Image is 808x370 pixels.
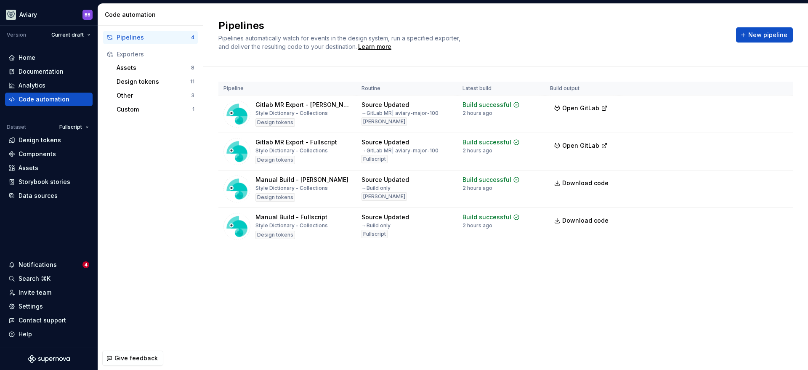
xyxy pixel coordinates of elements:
[356,82,457,96] th: Routine
[82,261,89,268] span: 4
[255,118,295,127] div: Design tokens
[462,138,511,146] div: Build successful
[361,222,391,229] div: → Build only
[192,106,194,113] div: 1
[550,213,614,228] a: Download code
[392,147,394,154] span: |
[51,32,84,38] span: Current draft
[19,302,43,311] div: Settings
[361,213,409,221] div: Source Updated
[102,351,163,366] button: Give feedback
[5,175,93,189] a: Storybook stories
[114,354,158,362] span: Give feedback
[6,10,16,20] img: 256e2c79-9abd-4d59-8978-03feab5a3943.png
[117,33,191,42] div: Pipelines
[255,213,327,221] div: Manual Build - Fullscript
[361,176,409,184] div: Source Updated
[550,143,611,150] a: Open GitLab
[190,78,194,85] div: 11
[56,121,93,133] button: Fullscript
[19,192,58,200] div: Data sources
[550,101,611,116] button: Open GitLab
[255,231,295,239] div: Design tokens
[457,82,545,96] th: Latest build
[19,178,70,186] div: Storybook stories
[113,75,198,88] button: Design tokens11
[255,156,295,164] div: Design tokens
[117,91,191,100] div: Other
[19,95,69,104] div: Code automation
[113,89,198,102] button: Other3
[361,101,409,109] div: Source Updated
[255,176,348,184] div: Manual Build - [PERSON_NAME]
[255,185,328,192] div: Style Dictionary - Collections
[255,222,328,229] div: Style Dictionary - Collections
[5,314,93,327] button: Contact support
[19,316,66,325] div: Contact support
[117,105,192,114] div: Custom
[7,32,26,38] div: Version
[550,176,614,191] a: Download code
[191,92,194,99] div: 3
[361,138,409,146] div: Source Updated
[117,77,190,86] div: Design tokens
[5,161,93,175] a: Assets
[562,216,609,225] span: Download code
[19,330,32,338] div: Help
[748,31,787,39] span: New pipeline
[191,64,194,71] div: 8
[5,65,93,78] a: Documentation
[218,19,726,32] h2: Pipelines
[19,53,35,62] div: Home
[191,34,194,41] div: 4
[218,35,462,50] span: Pipelines automatically watch for events in the design system, run a specified exporter, and deli...
[361,110,439,117] div: → GitLab MR aviary-major-100
[103,31,198,44] a: Pipelines4
[545,82,619,96] th: Build output
[5,272,93,285] button: Search ⌘K
[361,185,391,192] div: → Build only
[255,110,328,117] div: Style Dictionary - Collections
[361,155,388,163] div: Fullscript
[562,179,609,187] span: Download code
[357,44,393,50] span: .
[5,93,93,106] a: Code automation
[562,104,599,112] span: Open GitLab
[462,213,511,221] div: Build successful
[361,147,439,154] div: → GitLab MR aviary-major-100
[19,274,50,283] div: Search ⌘K
[5,147,93,161] a: Components
[19,11,37,19] div: Aviary
[361,230,388,238] div: Fullscript
[19,288,51,297] div: Invite team
[5,258,93,272] button: Notifications4
[19,81,45,90] div: Analytics
[255,101,351,109] div: Gitlab MR Export - [PERSON_NAME]
[19,261,57,269] div: Notifications
[19,67,64,76] div: Documentation
[255,193,295,202] div: Design tokens
[5,79,93,92] a: Analytics
[462,222,492,229] div: 2 hours ago
[85,11,90,18] div: BB
[550,106,611,113] a: Open GitLab
[19,164,38,172] div: Assets
[462,101,511,109] div: Build successful
[255,147,328,154] div: Style Dictionary - Collections
[113,103,198,116] button: Custom1
[28,355,70,363] svg: Supernova Logo
[7,124,26,130] div: Dataset
[361,117,407,126] div: [PERSON_NAME]
[736,27,793,43] button: New pipeline
[5,327,93,341] button: Help
[392,110,394,116] span: |
[19,150,56,158] div: Components
[5,286,93,299] a: Invite team
[113,61,198,75] a: Assets8
[550,138,611,153] button: Open GitLab
[5,51,93,64] a: Home
[117,64,191,72] div: Assets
